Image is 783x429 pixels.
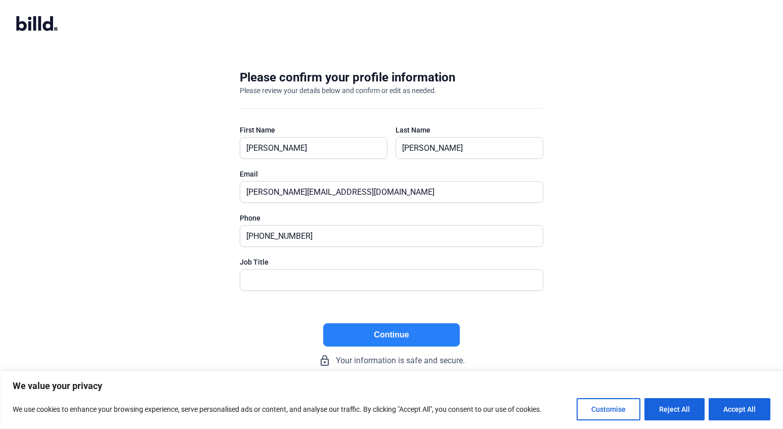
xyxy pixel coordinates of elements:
button: Reject All [644,398,705,420]
button: Customise [577,398,640,420]
input: (XXX) XXX-XXXX [240,226,532,246]
div: Please confirm your profile information [240,69,455,85]
button: Continue [323,323,460,347]
div: Your information is safe and secure. [240,355,543,367]
div: Phone [240,213,543,223]
div: Last Name [396,125,543,135]
button: Accept All [709,398,770,420]
p: We value your privacy [13,380,770,392]
div: Please review your details below and confirm or edit as needed. [240,85,437,96]
div: Job Title [240,257,543,267]
div: Email [240,169,543,179]
mat-icon: lock_outline [319,355,331,367]
p: We use cookies to enhance your browsing experience, serve personalised ads or content, and analys... [13,403,542,415]
div: First Name [240,125,387,135]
